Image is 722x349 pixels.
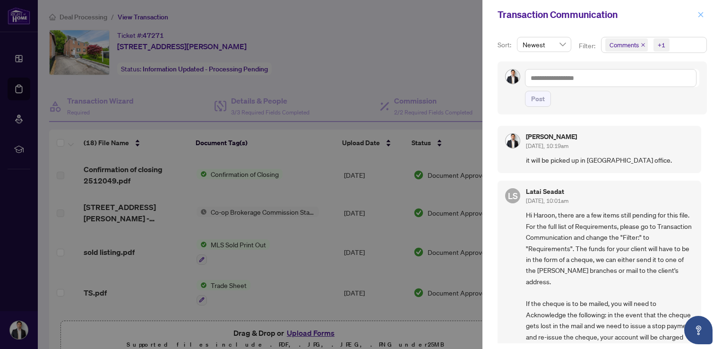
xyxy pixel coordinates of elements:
[605,38,648,52] span: Comments
[658,40,665,50] div: +1
[506,70,520,84] img: Profile Icon
[523,37,566,52] span: Newest
[610,40,639,50] span: Comments
[508,189,518,202] span: LS
[684,316,713,344] button: Open asap
[526,155,694,166] span: it will be picked up in [GEOGRAPHIC_DATA] office.
[641,43,645,47] span: close
[526,133,577,140] h5: [PERSON_NAME]
[498,8,695,22] div: Transaction Communication
[525,91,551,107] button: Post
[506,134,520,148] img: Profile Icon
[697,11,704,18] span: close
[526,142,568,149] span: [DATE], 10:19am
[579,41,597,51] p: Filter:
[526,188,568,195] h5: Latai Seadat
[498,40,513,50] p: Sort:
[526,197,568,204] span: [DATE], 10:01am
